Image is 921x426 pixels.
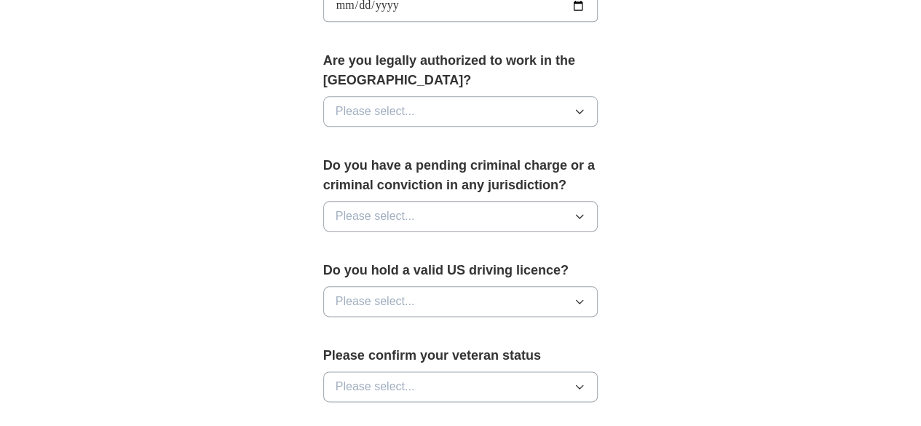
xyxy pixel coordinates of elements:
[323,51,598,90] label: Are you legally authorized to work in the [GEOGRAPHIC_DATA]?
[323,286,598,317] button: Please select...
[336,378,415,395] span: Please select...
[336,293,415,310] span: Please select...
[323,96,598,127] button: Please select...
[336,103,415,120] span: Please select...
[323,261,598,280] label: Do you hold a valid US driving licence?
[323,371,598,402] button: Please select...
[336,208,415,225] span: Please select...
[323,201,598,232] button: Please select...
[323,346,598,366] label: Please confirm your veteran status
[323,156,598,195] label: Do you have a pending criminal charge or a criminal conviction in any jurisdiction?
